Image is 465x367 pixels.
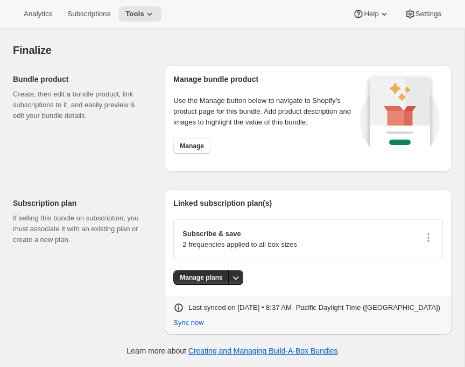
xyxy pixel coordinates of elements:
[398,6,448,22] button: Settings
[67,10,110,18] span: Subscriptions
[173,270,229,285] button: Manage plans
[13,44,452,57] h2: Finalize
[17,6,59,22] button: Analytics
[13,198,147,209] h2: Subscription plan
[296,302,440,313] p: Pacific Daylight Time ([GEOGRAPHIC_DATA])
[228,270,243,285] button: More actions
[188,302,291,313] p: Last synced on [DATE] • 8:37 AM
[182,228,297,239] p: Subscribe & save
[61,6,117,22] button: Subscriptions
[173,317,203,328] span: Sync now
[173,74,357,85] h2: Manage bundle product
[347,6,396,22] button: Help
[167,314,210,331] button: Sync now
[126,345,337,356] p: Learn more about
[13,89,147,121] p: Create, then edit a bundle product, link subscriptions to it, and easily preview & edit your bund...
[364,10,378,18] span: Help
[173,95,357,128] p: Use the Manage button below to navigate to Shopify’s product page for this bundle. Add product de...
[173,139,210,154] button: Manage
[173,198,443,209] h2: Linked subscription plan(s)
[13,74,147,85] h2: Bundle product
[119,6,161,22] button: Tools
[13,213,147,245] p: If selling this bundle on subscription, you must associate it with an existing plan or create a n...
[125,10,144,18] span: Tools
[188,347,338,355] a: Creating and Managing Build-A-Box Bundles
[182,239,297,250] p: 2 frequencies applied to all box sizes
[180,142,204,150] span: Manage
[24,10,52,18] span: Analytics
[415,10,441,18] span: Settings
[180,273,222,282] span: Manage plans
